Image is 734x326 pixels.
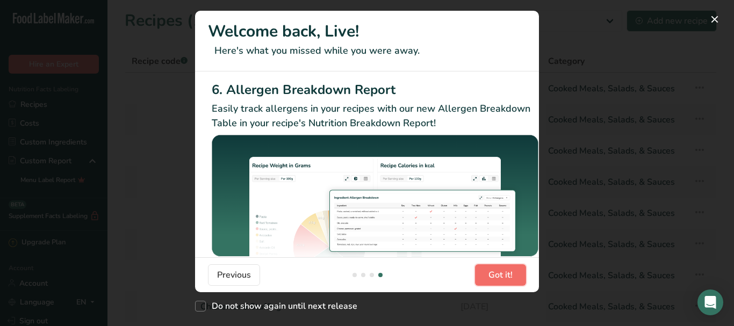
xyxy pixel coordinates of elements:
h2: 6. Allergen Breakdown Report [212,80,538,99]
span: Got it! [488,269,513,281]
button: Got it! [475,264,526,286]
span: Previous [217,269,251,281]
p: Here's what you missed while you were away. [208,44,526,58]
img: Allergen Breakdown Report [212,135,538,260]
p: Easily track allergens in your recipes with our new Allergen Breakdown Table in your recipe's Nut... [212,102,538,131]
div: Open Intercom Messenger [697,289,723,315]
h1: Welcome back, Live! [208,19,526,44]
span: Do not show again until next release [206,301,357,311]
button: Previous [208,264,260,286]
